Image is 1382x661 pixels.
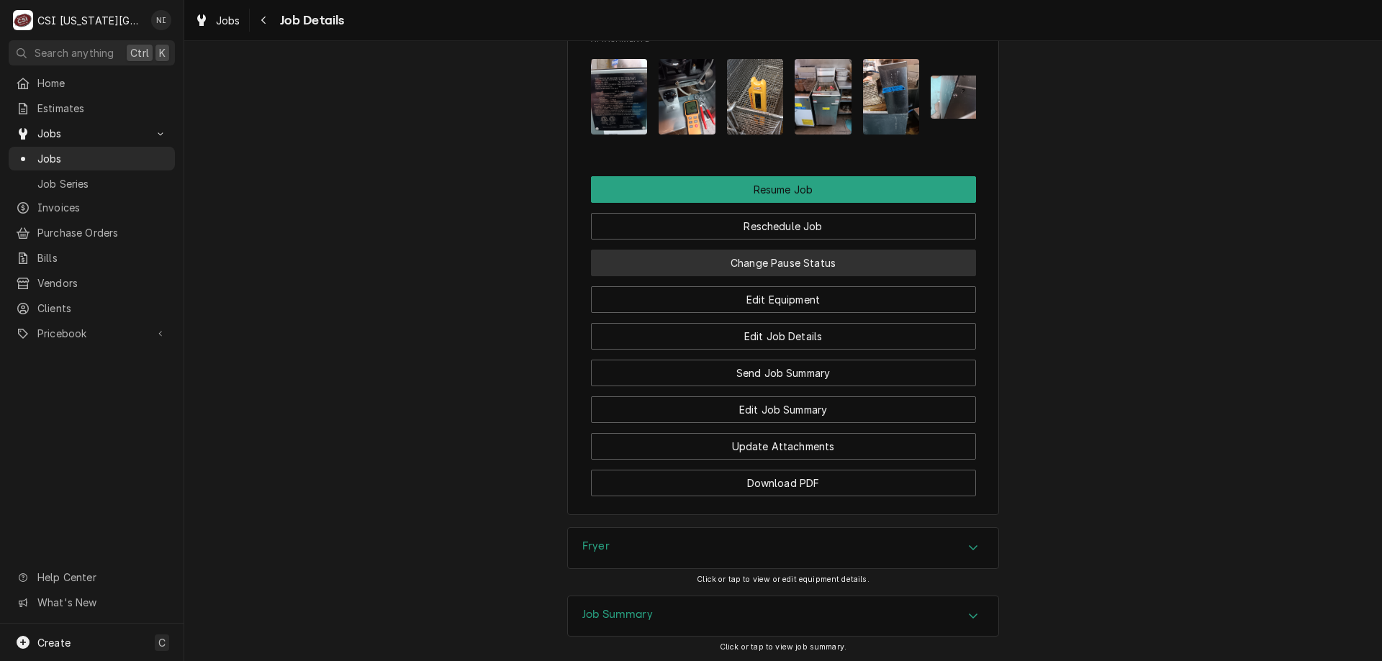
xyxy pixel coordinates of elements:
[9,122,175,145] a: Go to Jobs
[37,176,168,191] span: Job Series
[591,276,976,313] div: Button Group Row
[591,34,976,146] div: Attachments
[9,246,175,270] a: Bills
[37,13,143,28] div: CSI [US_STATE][GEOGRAPHIC_DATA]
[37,301,168,316] span: Clients
[216,13,240,28] span: Jobs
[35,45,114,60] span: Search anything
[567,596,999,637] div: Job Summary
[37,595,166,610] span: What's New
[795,59,852,135] img: OjA3mZS8T7SRmf2rAL8Z
[591,313,976,350] div: Button Group Row
[159,45,166,60] span: K
[568,596,998,637] div: Accordion Header
[37,126,146,141] span: Jobs
[9,565,175,589] a: Go to Help Center
[151,10,171,30] div: Nate Ingram's Avatar
[591,386,976,423] div: Button Group Row
[151,10,171,30] div: NI
[727,59,784,135] img: aY0j3VsGRPuQ7KBaheF9
[37,275,168,291] span: Vendors
[591,176,976,496] div: Button Group
[591,360,976,386] button: Send Job Summary
[582,608,653,621] h3: Job Summary
[37,200,168,215] span: Invoices
[591,396,976,423] button: Edit Job Summary
[13,10,33,30] div: CSI Kansas City's Avatar
[591,350,976,386] div: Button Group Row
[568,596,998,637] button: Accordion Details Expand Trigger
[591,286,976,313] button: Edit Equipment
[591,460,976,496] div: Button Group Row
[659,59,715,135] img: vGQqjc89QjynSEorLpRb
[591,423,976,460] div: Button Group Row
[591,240,976,276] div: Button Group Row
[931,76,988,118] img: yOerDAGgTQm9EW8Kds7T
[591,176,976,203] div: Button Group Row
[591,203,976,240] div: Button Group Row
[568,528,998,568] button: Accordion Details Expand Trigger
[9,221,175,245] a: Purchase Orders
[276,11,345,30] span: Job Details
[591,176,976,203] button: Resume Job
[591,323,976,350] button: Edit Job Details
[37,637,71,649] span: Create
[9,271,175,295] a: Vendors
[567,527,999,569] div: Fryer
[158,635,166,650] span: C
[37,151,168,166] span: Jobs
[591,433,976,460] button: Update Attachments
[697,575,870,584] span: Click or tap to view or edit equipment details.
[37,250,168,265] span: Bills
[591,48,976,147] span: Attachments
[9,196,175,219] a: Invoices
[9,322,175,345] a: Go to Pricebook
[863,59,920,135] img: xODxEdOvSvmifbhag8uo
[9,71,175,95] a: Home
[13,10,33,30] div: C
[591,250,976,276] button: Change Pause Status
[9,172,175,196] a: Job Series
[591,213,976,240] button: Reschedule Job
[37,225,168,240] span: Purchase Orders
[253,9,276,32] button: Navigate back
[9,591,175,614] a: Go to What's New
[591,59,648,135] img: 8IKo4UPOT6K1fwbAEQHg
[9,147,175,170] a: Jobs
[189,9,246,32] a: Jobs
[568,528,998,568] div: Accordion Header
[582,539,610,553] h3: Fryer
[37,101,168,116] span: Estimates
[720,642,846,652] span: Click or tap to view job summary.
[37,326,146,341] span: Pricebook
[37,570,166,585] span: Help Center
[9,40,175,65] button: Search anythingCtrlK
[591,470,976,496] button: Download PDF
[37,76,168,91] span: Home
[130,45,149,60] span: Ctrl
[9,296,175,320] a: Clients
[9,96,175,120] a: Estimates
